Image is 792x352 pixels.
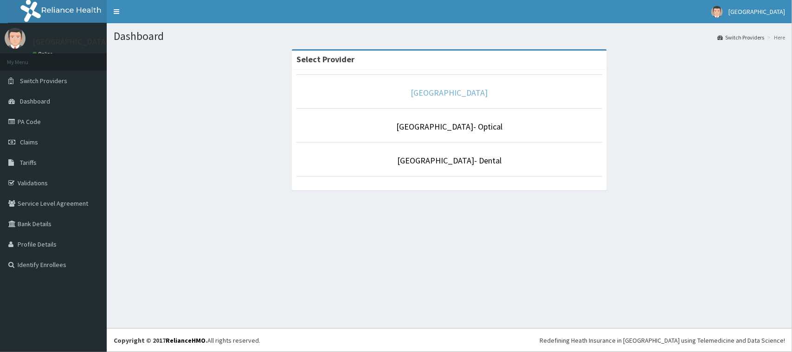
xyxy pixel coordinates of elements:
[32,38,109,46] p: [GEOGRAPHIC_DATA]
[396,121,502,132] a: [GEOGRAPHIC_DATA]- Optical
[717,33,764,41] a: Switch Providers
[296,54,354,65] strong: Select Provider
[5,28,26,49] img: User Image
[32,51,55,57] a: Online
[540,336,785,345] div: Redefining Heath Insurance in [GEOGRAPHIC_DATA] using Telemedicine and Data Science!
[20,138,38,146] span: Claims
[114,30,785,42] h1: Dashboard
[411,87,488,98] a: [GEOGRAPHIC_DATA]
[20,158,37,167] span: Tariffs
[728,7,785,16] span: [GEOGRAPHIC_DATA]
[166,336,206,345] a: RelianceHMO
[765,33,785,41] li: Here
[114,336,207,345] strong: Copyright © 2017 .
[711,6,723,18] img: User Image
[397,155,502,166] a: [GEOGRAPHIC_DATA]- Dental
[20,77,67,85] span: Switch Providers
[107,328,792,352] footer: All rights reserved.
[20,97,50,105] span: Dashboard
